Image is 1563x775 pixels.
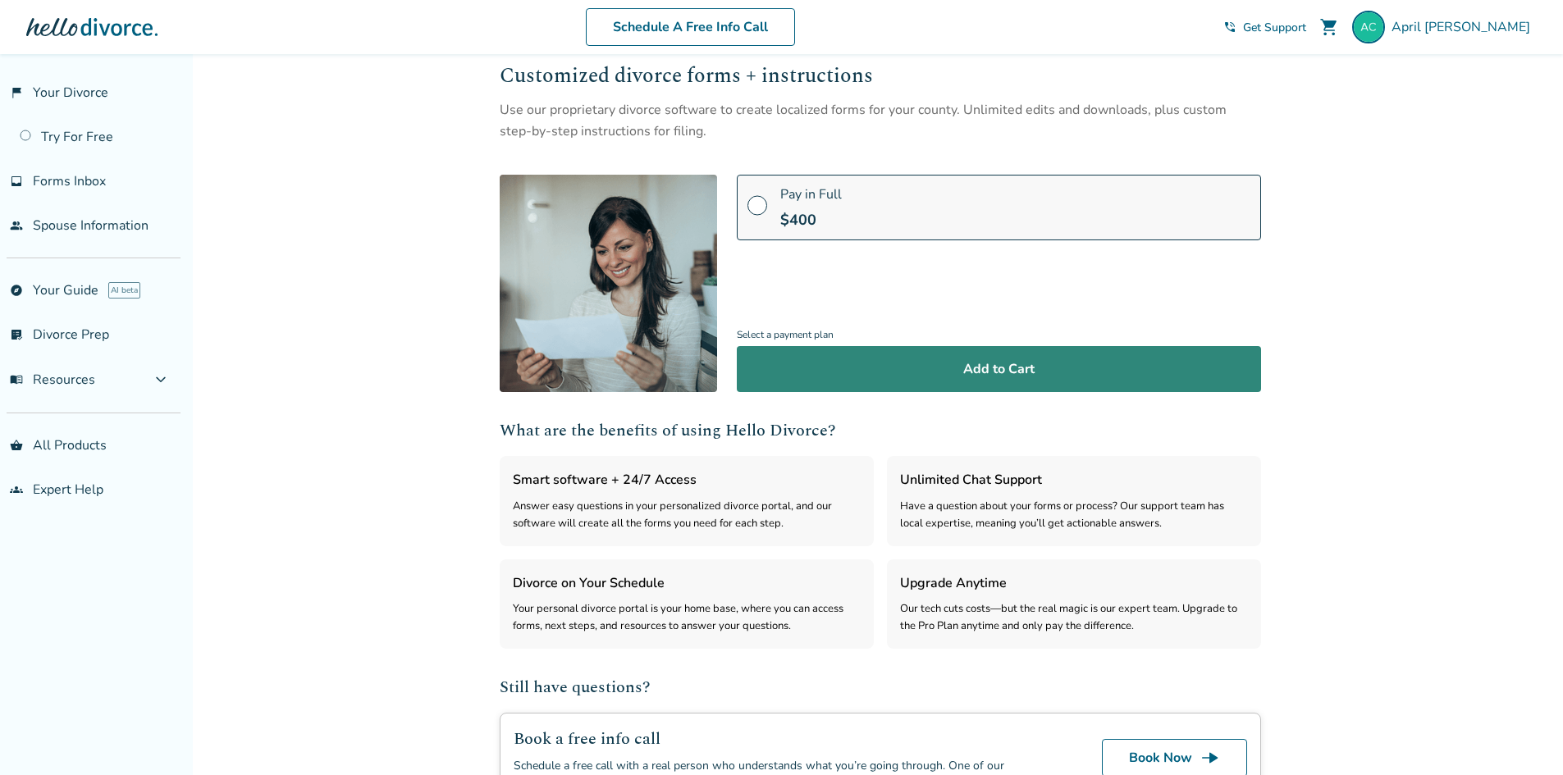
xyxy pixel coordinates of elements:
span: Get Support [1243,20,1306,35]
span: shopping_basket [10,439,23,452]
a: phone_in_talkGet Support [1223,20,1306,35]
img: [object Object] [500,175,717,392]
div: Answer easy questions in your personalized divorce portal, and our software will create all the f... [513,498,861,533]
span: Pay in Full [780,185,842,203]
h2: Book a free info call [514,727,1063,751]
span: inbox [10,175,23,188]
span: Resources [10,371,95,389]
span: menu_book [10,373,23,386]
span: Forms Inbox [33,172,106,190]
span: explore [10,284,23,297]
div: Use our proprietary divorce software to create localized forms for your county. Unlimited edits a... [500,99,1261,143]
span: line_end_arrow [1200,748,1220,768]
h3: Unlimited Chat Support [900,469,1248,490]
span: flag_2 [10,86,23,99]
span: shopping_cart [1319,17,1339,37]
span: phone_in_talk [1223,21,1236,34]
a: Schedule A Free Info Call [586,8,795,46]
span: groups [10,483,23,496]
h2: Customized divorce forms + instructions [500,62,1261,93]
img: cardwelltx@gmail.com [1352,11,1385,43]
span: people [10,219,23,232]
h2: Still have questions? [500,675,1261,700]
span: $ 400 [780,210,816,230]
div: Our tech cuts costs—but the real magic is our expert team. Upgrade to the Pro Plan anytime and on... [900,600,1248,636]
iframe: Chat Widget [1481,696,1563,775]
button: Add to Cart [737,346,1261,392]
span: expand_more [151,370,171,390]
div: Have a question about your forms or process? Our support team has local expertise, meaning you’ll... [900,498,1248,533]
h3: Divorce on Your Schedule [513,572,861,594]
div: Your personal divorce portal is your home base, where you can access forms, next steps, and resou... [513,600,861,636]
h3: Upgrade Anytime [900,572,1248,594]
span: AI beta [108,282,140,299]
span: list_alt_check [10,328,23,341]
h2: What are the benefits of using Hello Divorce? [500,418,1261,443]
span: Select a payment plan [737,324,1261,346]
h3: Smart software + 24/7 Access [513,469,861,490]
span: April [PERSON_NAME] [1392,18,1537,36]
